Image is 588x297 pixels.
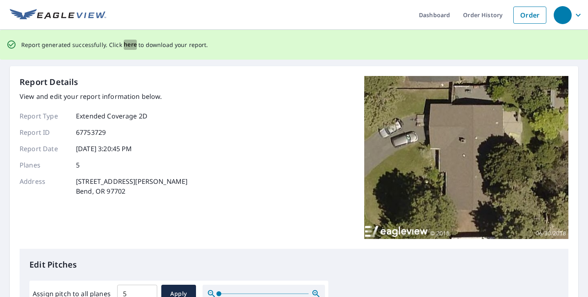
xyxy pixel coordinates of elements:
p: [DATE] 3:20:45 PM [76,144,132,154]
p: View and edit your report information below. [20,92,187,101]
p: Report ID [20,127,69,137]
img: Top image [364,76,568,239]
p: Edit Pitches [29,259,559,271]
p: Report Details [20,76,78,88]
p: 5 [76,160,80,170]
p: Report Type [20,111,69,121]
a: Order [513,7,546,24]
img: EV Logo [10,9,106,21]
button: here [124,40,137,50]
p: [STREET_ADDRESS][PERSON_NAME] Bend, OR 97702 [76,176,187,196]
p: Report Date [20,144,69,154]
p: Report generated successfully. Click to download your report. [21,40,208,50]
p: 67753729 [76,127,106,137]
p: Address [20,176,69,196]
p: Extended Coverage 2D [76,111,147,121]
p: Planes [20,160,69,170]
